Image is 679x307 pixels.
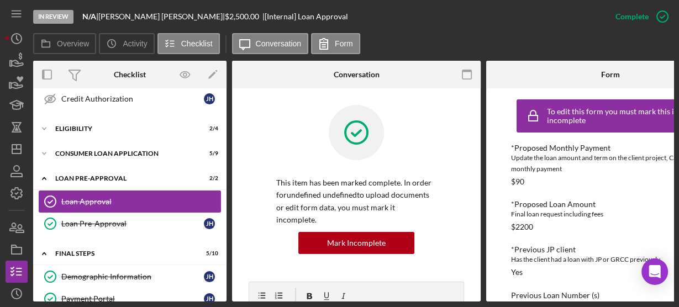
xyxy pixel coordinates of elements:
[604,6,673,28] button: Complete
[232,33,309,54] button: Conversation
[55,125,191,132] div: Eligibility
[204,93,215,104] div: J H
[615,6,649,28] div: Complete
[123,39,147,48] label: Activity
[511,177,524,186] div: $90
[39,190,221,213] a: Loan Approval
[157,33,220,54] button: Checklist
[225,12,262,21] div: $2,500.00
[61,197,220,206] div: Loan Approval
[55,175,191,182] div: Loan Pre-Approval
[298,232,414,254] button: Mark Incomplete
[641,258,668,285] div: Open Intercom Messenger
[276,177,436,226] p: This item has been marked complete. In order for undefined undefined to upload documents or edit ...
[511,223,533,231] div: $2200
[61,294,204,303] div: Payment Portal
[99,33,154,54] button: Activity
[198,125,218,132] div: 2 / 4
[39,88,221,110] a: Credit AuthorizationJH
[55,250,191,257] div: FINAL STEPS
[82,12,96,21] b: N/A
[39,266,221,288] a: Demographic InformationJH
[198,250,218,257] div: 5 / 10
[55,150,191,157] div: Consumer Loan Application
[39,213,221,235] a: Loan Pre-ApprovalJH
[262,12,348,21] div: | [Internal] Loan Approval
[327,232,386,254] div: Mark Incomplete
[204,293,215,304] div: J H
[601,70,620,79] div: Form
[181,39,213,48] label: Checklist
[204,218,215,229] div: J H
[114,70,146,79] div: Checklist
[33,33,96,54] button: Overview
[511,268,523,277] div: Yes
[61,272,204,281] div: Demographic Information
[61,94,204,103] div: Credit Authorization
[98,12,225,21] div: [PERSON_NAME] [PERSON_NAME] |
[57,39,89,48] label: Overview
[82,12,98,21] div: |
[334,70,380,79] div: Conversation
[61,219,204,228] div: Loan Pre-Approval
[204,271,215,282] div: J H
[335,39,353,48] label: Form
[198,175,218,182] div: 2 / 2
[198,150,218,157] div: 5 / 9
[256,39,302,48] label: Conversation
[33,10,73,24] div: In Review
[311,33,360,54] button: Form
